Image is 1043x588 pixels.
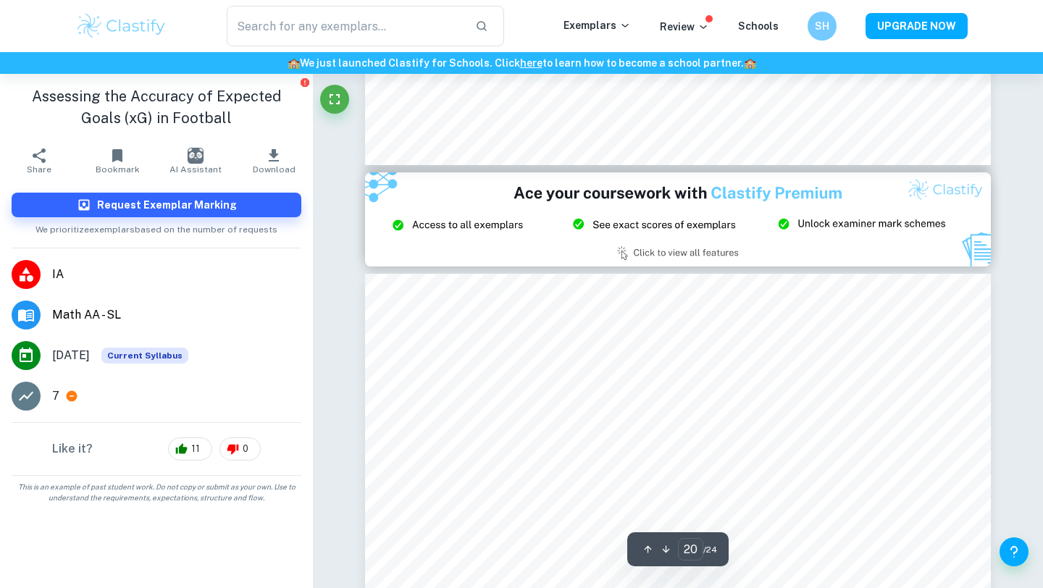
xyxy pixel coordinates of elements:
[169,164,222,175] span: AI Assistant
[744,57,756,69] span: 🏫
[814,18,831,34] h6: SH
[235,442,256,456] span: 0
[101,348,188,364] div: This exemplar is based on the current syllabus. Feel free to refer to it for inspiration/ideas wh...
[188,148,204,164] img: AI Assistant
[96,164,140,175] span: Bookmark
[52,306,301,324] span: Math AA - SL
[6,482,307,503] span: This is an example of past student work. Do not copy or submit as your own. Use to understand the...
[52,347,90,364] span: [DATE]
[78,140,156,181] button: Bookmark
[97,197,237,213] h6: Request Exemplar Marking
[660,19,709,35] p: Review
[219,437,261,461] div: 0
[520,57,543,69] a: here
[35,217,277,236] span: We prioritize exemplars based on the number of requests
[12,85,301,129] h1: Assessing the Accuracy of Expected Goals (xG) in Football
[299,77,310,88] button: Report issue
[101,348,188,364] span: Current Syllabus
[564,17,631,33] p: Exemplars
[27,164,51,175] span: Share
[365,172,991,266] img: Ad
[253,164,296,175] span: Download
[52,266,301,283] span: IA
[156,140,235,181] button: AI Assistant
[3,55,1040,71] h6: We just launched Clastify for Schools. Click to learn how to become a school partner.
[52,440,93,458] h6: Like it?
[808,12,837,41] button: SH
[168,437,212,461] div: 11
[12,193,301,217] button: Request Exemplar Marking
[738,20,779,32] a: Schools
[320,85,349,114] button: Fullscreen
[235,140,313,181] button: Download
[183,442,208,456] span: 11
[52,387,59,405] p: 7
[288,57,300,69] span: 🏫
[75,12,167,41] img: Clastify logo
[703,543,717,556] span: / 24
[1000,537,1029,566] button: Help and Feedback
[866,13,968,39] button: UPGRADE NOW
[227,6,464,46] input: Search for any exemplars...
